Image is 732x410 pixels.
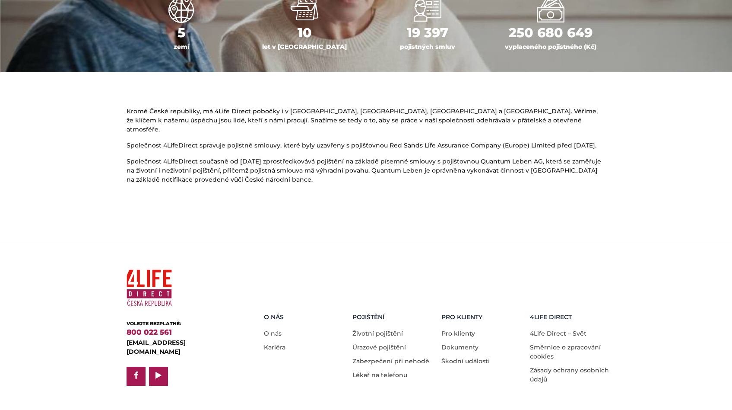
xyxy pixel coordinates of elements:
a: Pro klienty [441,330,475,337]
div: 10 [250,23,360,42]
a: 800 022 561 [127,328,172,336]
a: Zabezpečení při nehodě [352,357,429,365]
a: 4Life Direct – Svět [530,330,586,337]
a: Dokumenty [441,343,478,351]
div: pojistných smluv [373,42,483,51]
div: let v [GEOGRAPHIC_DATA] [250,42,360,51]
a: [EMAIL_ADDRESS][DOMAIN_NAME] [127,339,186,356]
a: Směrnice o zpracování cookies [530,343,601,360]
p: Společnost 4LifeDirect spravuje pojistné smlouvy, které byly uzavřeny s pojišťovnou Red Sands Lif... [127,141,606,150]
div: 5 [127,23,237,42]
h5: 4LIFE DIRECT [530,314,612,321]
a: Úrazové pojištění [352,343,406,351]
div: VOLEJTE BEZPLATNĚ: [127,320,237,327]
div: 250 680 649 [496,23,606,42]
p: Společnost 4LifeDirect současně od [DATE] zprostředkovává pojištění na základě písemné smlouvy s ... [127,157,606,184]
div: 19 397 [373,23,483,42]
div: zemí [127,42,237,51]
a: Zásady ochrany osobních údajů [530,366,609,383]
a: O nás [264,330,282,337]
p: Kromě České republiky, má 4Life Direct pobočky i v [GEOGRAPHIC_DATA], [GEOGRAPHIC_DATA], [GEOGRAP... [127,107,606,134]
h5: Pro Klienty [441,314,524,321]
a: Kariéra [264,343,285,351]
a: Lékař na telefonu [352,371,407,379]
h5: O nás [264,314,346,321]
div: vyplaceného pojistného (Kč) [496,42,606,51]
h5: Pojištění [352,314,435,321]
a: Škodní události [441,357,490,365]
a: Životní pojištění [352,330,403,337]
img: 4Life Direct Česká republika logo [127,266,172,310]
